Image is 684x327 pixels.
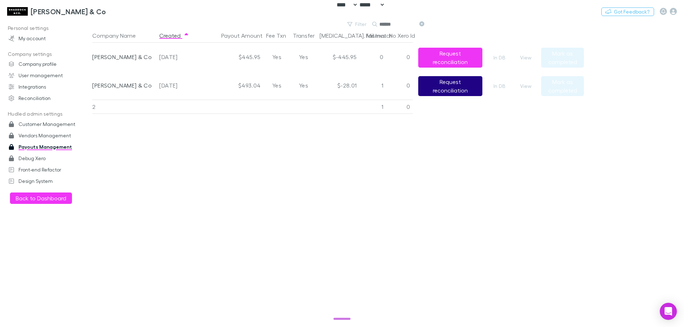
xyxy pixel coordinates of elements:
a: In DB [488,82,511,90]
div: $-28.01 [317,71,359,100]
button: Company Name [92,28,144,43]
a: Vendors Management [1,130,96,141]
button: Request reconciliation [418,48,482,68]
div: $445.95 [199,43,263,71]
div: $-445.95 [317,43,359,71]
a: My account [1,33,96,44]
a: Front-end Refactor [1,164,96,175]
a: Debug Xero [1,153,96,164]
div: 1 [359,100,386,114]
button: Filter [344,20,371,28]
div: [PERSON_NAME] & Co [92,71,154,100]
a: User management [1,70,96,81]
p: Hudled admin settings [1,110,96,118]
a: [PERSON_NAME] & Co [3,3,110,20]
button: No Xero Id [389,28,424,43]
div: Yes [290,71,317,100]
div: Open Intercom Messenger [660,303,677,320]
div: 0 [386,43,413,71]
div: 2 [92,100,156,114]
button: View [514,82,537,90]
button: Request reconciliation [418,76,482,96]
a: Customer Management [1,118,96,130]
button: Back to Dashboard [10,192,72,204]
a: Company profile [1,58,96,70]
a: Payouts Management [1,141,96,153]
p: Company settings [1,50,96,59]
button: View [514,53,537,62]
div: Yes [263,43,290,71]
button: [MEDICAL_DATA]. Mismatch [320,28,401,43]
div: [DATE] [159,43,196,71]
button: Transfer [293,28,323,43]
button: Fee Txn [266,28,295,43]
button: Got Feedback? [601,7,654,16]
div: $493.04 [199,71,263,100]
button: Mark as completed [541,48,584,68]
a: Reconciliation [1,93,96,104]
img: Shaddock & Co's Logo [7,7,28,16]
div: [PERSON_NAME] & Co [92,43,154,71]
button: Fail Invs [366,28,394,43]
a: Integrations [1,81,96,93]
div: Yes [263,71,290,100]
button: Created [159,28,189,43]
a: In DB [488,53,511,62]
a: Design System [1,175,96,187]
div: [DATE] [159,71,196,100]
div: Yes [290,43,317,71]
div: 1 [359,71,386,100]
button: Payout Amount [221,28,271,43]
h3: [PERSON_NAME] & Co [31,7,106,16]
button: Mark as completed [541,76,584,96]
div: 0 [359,43,386,71]
p: Personal settings [1,24,96,33]
div: 0 [386,71,413,100]
div: 0 [386,100,413,114]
